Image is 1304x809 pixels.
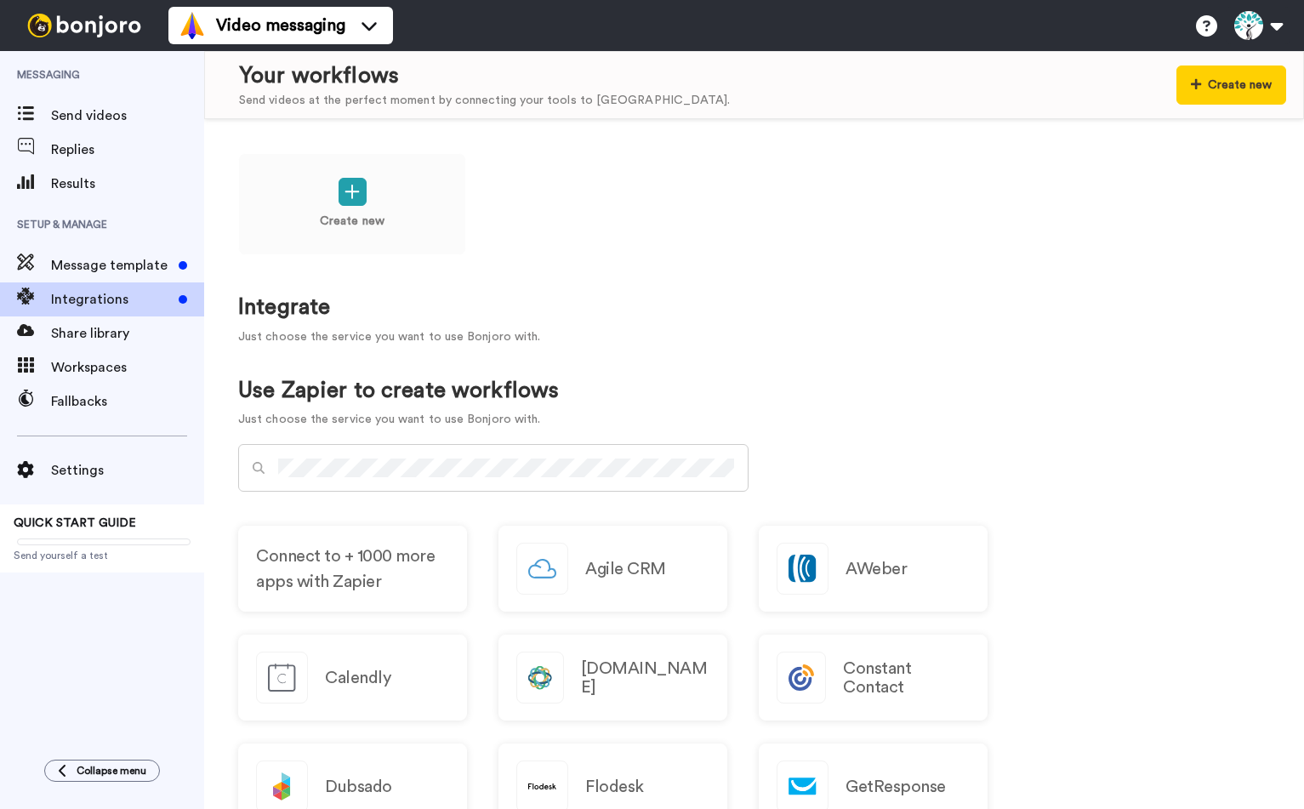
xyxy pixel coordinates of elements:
h2: AWeber [846,560,907,578]
a: AWeber [759,526,988,612]
a: [DOMAIN_NAME] [498,635,727,721]
span: Connect to + 1000 more apps with Zapier [256,544,449,595]
h2: Flodesk [585,778,644,796]
p: Create new [320,213,384,231]
img: logo_calendly.svg [257,652,307,703]
span: Integrations [51,289,172,310]
a: Constant Contact [759,635,988,721]
img: logo_constant_contact.svg [777,652,825,703]
p: Just choose the service you want to use Bonjoro with. [238,328,1270,346]
a: Connect to + 1000 more apps with Zapier [238,526,467,612]
span: Video messaging [216,14,345,37]
span: QUICK START GUIDE [14,517,136,529]
img: logo_aweber.svg [777,544,828,594]
span: Results [51,174,204,194]
h2: Constant Contact [843,659,970,697]
img: bj-logo-header-white.svg [20,14,148,37]
span: Settings [51,460,204,481]
button: Create new [1176,66,1286,105]
span: Share library [51,323,204,344]
span: Send yourself a test [14,549,191,562]
h2: Calendly [325,669,390,687]
img: logo_closecom.svg [517,652,563,703]
h2: Dubsado [325,778,392,796]
div: Send videos at the perfect moment by connecting your tools to [GEOGRAPHIC_DATA]. [239,92,730,110]
div: Your workflows [239,60,730,92]
h1: Integrate [238,295,1270,320]
p: Just choose the service you want to use Bonjoro with. [238,411,559,429]
img: logo_agile_crm.svg [517,544,567,594]
h1: Use Zapier to create workflows [238,379,559,403]
img: vm-color.svg [179,12,206,39]
span: Send videos [51,105,204,126]
button: Collapse menu [44,760,160,782]
h2: [DOMAIN_NAME] [581,659,709,697]
span: Fallbacks [51,391,204,412]
a: Create new [238,153,466,255]
a: Calendly [238,635,467,721]
span: Workspaces [51,357,204,378]
span: Message template [51,255,172,276]
a: Agile CRM [498,526,727,612]
h2: GetResponse [846,778,946,796]
span: Replies [51,140,204,160]
span: Collapse menu [77,764,146,778]
h2: Agile CRM [585,560,666,578]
